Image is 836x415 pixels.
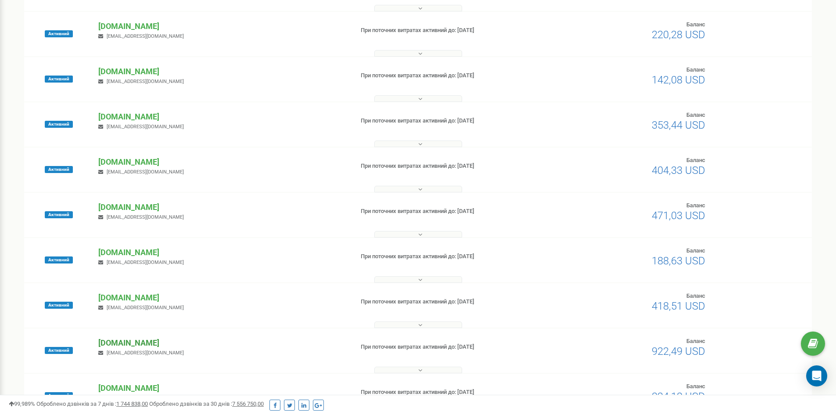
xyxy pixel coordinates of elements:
span: Баланс [686,21,705,28]
span: Оброблено дзвінків за 7 днів : [36,401,148,407]
span: [EMAIL_ADDRESS][DOMAIN_NAME] [107,214,184,220]
span: 353,44 USD [652,119,705,131]
span: Активний [45,121,73,128]
span: Активний [45,166,73,173]
span: Активний [45,392,73,399]
span: 188,63 USD [652,255,705,267]
p: При поточних витратах активний до: [DATE] [361,162,543,170]
span: Баланс [686,112,705,118]
span: [EMAIL_ADDRESS][DOMAIN_NAME] [107,260,184,265]
span: [EMAIL_ADDRESS][DOMAIN_NAME] [107,169,184,175]
span: Активний [45,302,73,309]
span: 418,51 USD [652,300,705,312]
span: Баланс [686,202,705,209]
span: [EMAIL_ADDRESS][DOMAIN_NAME] [107,79,184,84]
p: [DOMAIN_NAME] [98,111,346,123]
span: 99,989% [9,401,35,407]
span: [EMAIL_ADDRESS][DOMAIN_NAME] [107,350,184,356]
span: Баланс [686,338,705,344]
p: [DOMAIN_NAME] [98,337,346,349]
span: 824,18 USD [652,390,705,403]
p: [DOMAIN_NAME] [98,383,346,394]
p: При поточних витратах активний до: [DATE] [361,343,543,351]
span: [EMAIL_ADDRESS][DOMAIN_NAME] [107,305,184,310]
p: [DOMAIN_NAME] [98,21,346,32]
div: Open Intercom Messenger [806,365,827,386]
u: 1 744 838,00 [116,401,148,407]
span: [EMAIL_ADDRESS][DOMAIN_NAME] [107,124,184,130]
span: Активний [45,211,73,218]
span: [EMAIL_ADDRESS][DOMAIN_NAME] [107,33,184,39]
span: 220,28 USD [652,29,705,41]
p: При поточних витратах активний до: [DATE] [361,388,543,397]
p: При поточних витратах активний до: [DATE] [361,253,543,261]
p: [DOMAIN_NAME] [98,247,346,258]
span: 404,33 USD [652,164,705,177]
span: 922,49 USD [652,345,705,357]
span: Баланс [686,292,705,299]
span: Активний [45,256,73,263]
p: При поточних витратах активний до: [DATE] [361,117,543,125]
p: [DOMAIN_NAME] [98,202,346,213]
span: Активний [45,30,73,37]
u: 7 556 750,00 [232,401,264,407]
p: При поточних витратах активний до: [DATE] [361,207,543,216]
p: [DOMAIN_NAME] [98,66,346,77]
span: 471,03 USD [652,209,705,222]
p: При поточних витратах активний до: [DATE] [361,26,543,35]
p: При поточних витратах активний до: [DATE] [361,72,543,80]
p: При поточних витратах активний до: [DATE] [361,298,543,306]
span: 142,08 USD [652,74,705,86]
span: Активний [45,347,73,354]
span: Оброблено дзвінків за 30 днів : [149,401,264,407]
span: Баланс [686,157,705,163]
p: [DOMAIN_NAME] [98,156,346,168]
span: Баланс [686,66,705,73]
p: [DOMAIN_NAME] [98,292,346,303]
span: Баланс [686,247,705,254]
span: Активний [45,76,73,83]
span: Баланс [686,383,705,390]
